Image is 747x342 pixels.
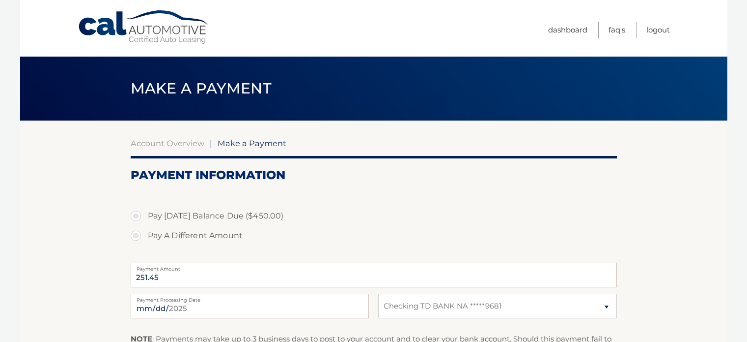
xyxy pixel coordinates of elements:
span: Make a Payment [218,138,286,148]
a: Logout [646,22,670,38]
span: Make a Payment [131,79,272,97]
a: Cal Automotive [78,10,210,45]
input: Payment Amount [131,263,617,287]
a: FAQ's [609,22,625,38]
a: Dashboard [548,22,587,38]
a: Account Overview [131,138,204,148]
span: | [210,138,212,148]
label: Pay A Different Amount [131,226,617,246]
input: Payment Date [131,294,369,318]
label: Pay [DATE] Balance Due ($450.00) [131,206,617,226]
label: Payment Processing Date [131,294,369,302]
label: Payment Amount [131,263,617,271]
h2: Payment Information [131,168,617,183]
